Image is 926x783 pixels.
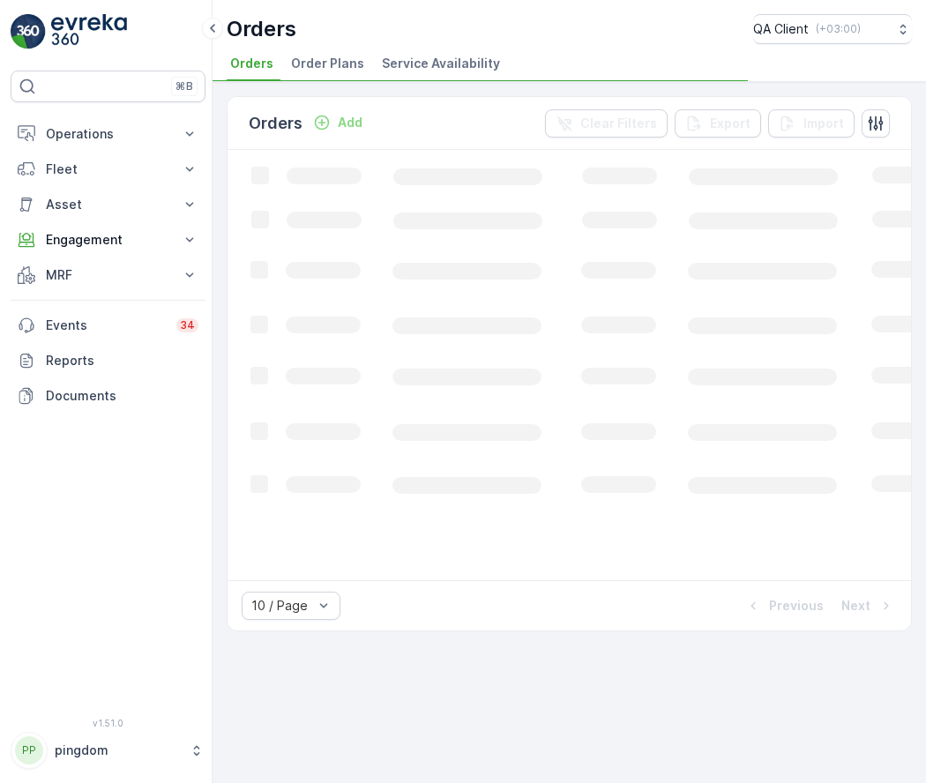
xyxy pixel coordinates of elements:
[841,597,870,615] p: Next
[753,14,912,44] button: QA Client(+03:00)
[291,55,364,72] span: Order Plans
[382,55,500,72] span: Service Availability
[675,109,761,138] button: Export
[230,55,273,72] span: Orders
[46,317,166,334] p: Events
[11,257,205,293] button: MRF
[55,742,181,759] p: pingdom
[11,116,205,152] button: Operations
[46,387,198,405] p: Documents
[175,79,193,93] p: ⌘B
[743,595,825,616] button: Previous
[11,718,205,728] span: v 1.51.0
[768,109,855,138] button: Import
[710,115,751,132] p: Export
[46,352,198,369] p: Reports
[46,196,170,213] p: Asset
[11,152,205,187] button: Fleet
[11,222,205,257] button: Engagement
[51,14,127,49] img: logo_light-DOdMpM7g.png
[338,114,362,131] p: Add
[46,160,170,178] p: Fleet
[769,597,824,615] p: Previous
[11,14,46,49] img: logo
[180,318,195,332] p: 34
[11,343,205,378] a: Reports
[46,125,170,143] p: Operations
[11,308,205,343] a: Events34
[15,736,43,764] div: PP
[816,22,861,36] p: ( +03:00 )
[803,115,844,132] p: Import
[227,15,296,43] p: Orders
[753,20,809,38] p: QA Client
[11,378,205,414] a: Documents
[46,266,170,284] p: MRF
[249,111,302,136] p: Orders
[11,187,205,222] button: Asset
[840,595,897,616] button: Next
[11,732,205,769] button: PPpingdom
[545,109,668,138] button: Clear Filters
[580,115,657,132] p: Clear Filters
[46,231,170,249] p: Engagement
[306,112,370,133] button: Add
